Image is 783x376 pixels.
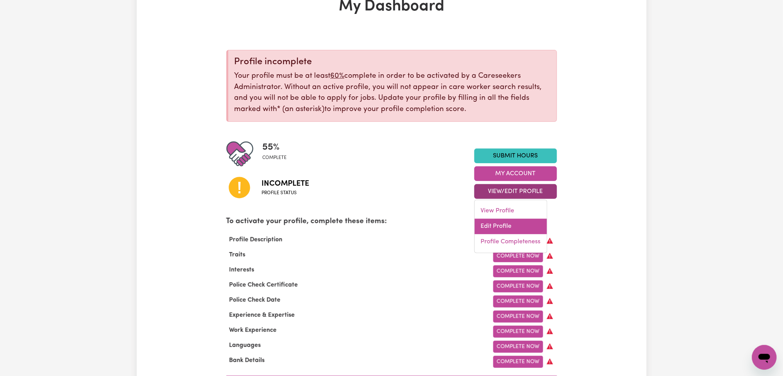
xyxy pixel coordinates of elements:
button: My Account [474,166,557,181]
a: Complete Now [493,265,543,277]
a: Complete Now [493,341,543,353]
a: Profile Completeness [475,234,547,250]
div: Profile completeness: 55% [263,140,293,167]
a: View Profile [475,203,547,219]
span: Languages [226,342,264,349]
a: Complete Now [493,356,543,368]
span: Police Check Certificate [226,282,301,288]
span: Police Check Date [226,297,284,303]
p: Your profile must be at least complete in order to be activated by a Careseekers Administrator. W... [234,71,550,115]
u: 60% [331,72,345,80]
a: Edit Profile [475,219,547,234]
div: View/Edit Profile [474,200,547,253]
span: Incomplete [262,178,309,190]
a: Submit Hours [474,149,557,163]
span: complete [263,154,287,161]
span: Bank Details [226,357,268,364]
a: Complete Now [493,250,543,262]
div: Profile incomplete [234,56,550,68]
iframe: Button to launch messaging window [752,345,777,370]
a: Complete Now [493,280,543,292]
a: Complete Now [493,311,543,323]
a: Complete Now [493,326,543,338]
span: Experience & Expertise [226,312,298,318]
span: Profile status [262,190,309,197]
button: View/Edit Profile [474,184,557,199]
span: 55 % [263,140,287,154]
span: an asterisk [277,106,325,113]
span: Profile Description [226,237,286,243]
p: To activate your profile, complete these items: [226,216,557,227]
span: Work Experience [226,327,280,333]
a: Complete Now [493,296,543,308]
span: Interests [226,267,258,273]
span: Traits [226,252,249,258]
